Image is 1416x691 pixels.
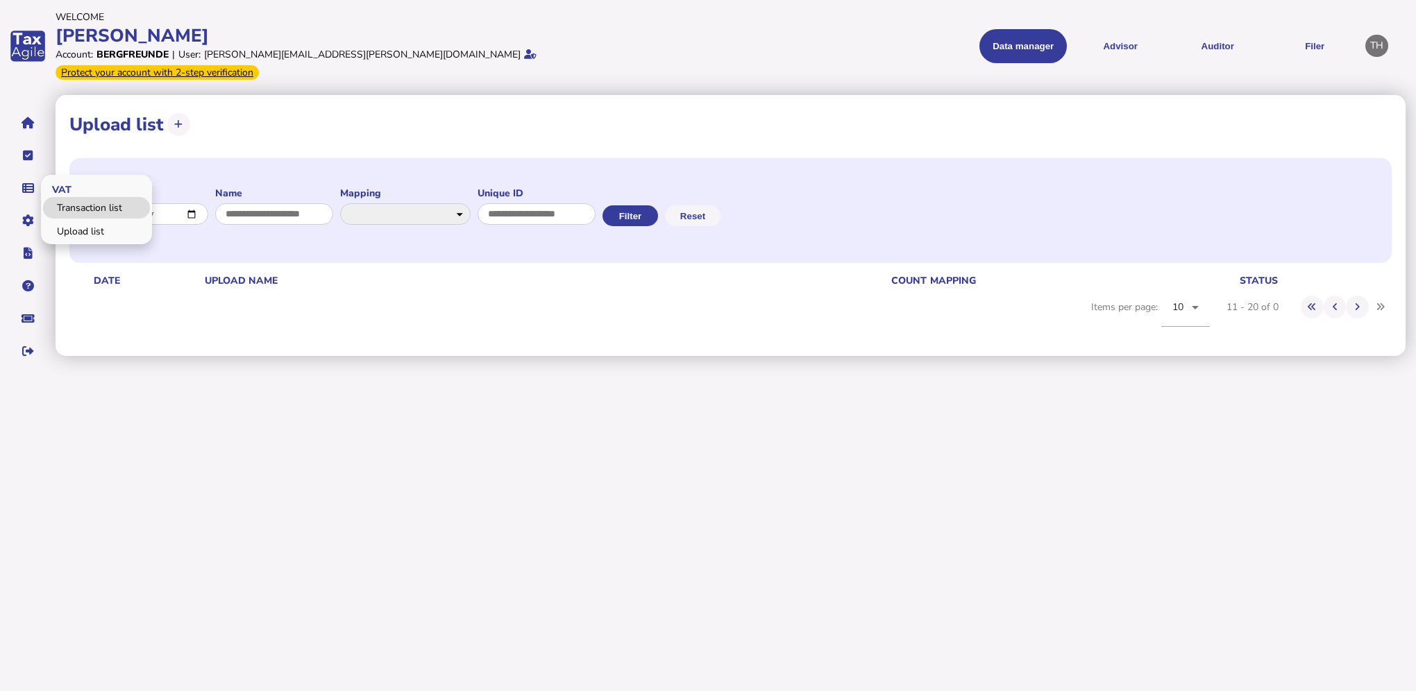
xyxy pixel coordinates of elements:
button: Raise a support ticket [13,304,42,333]
div: Items per page: [1091,288,1210,342]
div: Profile settings [1365,35,1388,58]
button: Help pages [13,271,42,300]
div: Welcome [56,10,704,24]
div: | [172,48,175,61]
button: Upload transactions [167,113,190,136]
button: Sign out [13,336,42,366]
button: Last page [1369,296,1392,318]
th: mapping [927,273,1238,288]
button: Tasks [13,141,42,170]
button: Developer hub links [13,239,42,268]
th: status [1237,273,1306,288]
div: 11 - 20 of 0 [1227,300,1279,314]
button: Next page [1346,296,1369,318]
span: VAT [41,172,78,205]
th: count [682,273,927,288]
label: Name [215,187,333,200]
th: upload name [202,273,682,288]
a: Transaction list [43,197,150,219]
i: Data manager [22,188,34,189]
button: Data manager [13,173,42,203]
th: date [91,273,202,288]
div: [PERSON_NAME] [56,24,704,48]
button: Home [13,108,42,137]
h1: Upload list [69,112,164,137]
div: User: [178,48,201,61]
button: Filter [602,205,658,226]
div: From Oct 1, 2025, 2-step verification will be required to login. Set it up now... [56,65,259,80]
div: [PERSON_NAME][EMAIL_ADDRESS][PERSON_NAME][DOMAIN_NAME] [204,48,521,61]
button: Filer [1271,29,1358,63]
button: First page [1301,296,1324,318]
div: Account: [56,48,93,61]
i: Email verified [524,49,537,59]
button: Previous page [1324,296,1347,318]
button: Shows a dropdown of VAT Advisor options [1077,29,1164,63]
a: Upload list [43,221,150,242]
label: Mapping [340,187,471,200]
div: Bergfreunde [96,48,169,61]
label: Unique ID [478,187,596,200]
button: Shows a dropdown of Data manager options [979,29,1067,63]
button: Auditor [1174,29,1261,63]
span: 10 [1172,300,1184,314]
button: Manage settings [13,206,42,235]
mat-form-field: Change page size [1161,288,1210,342]
button: Reset [665,205,720,226]
menu: navigate products [711,29,1359,63]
